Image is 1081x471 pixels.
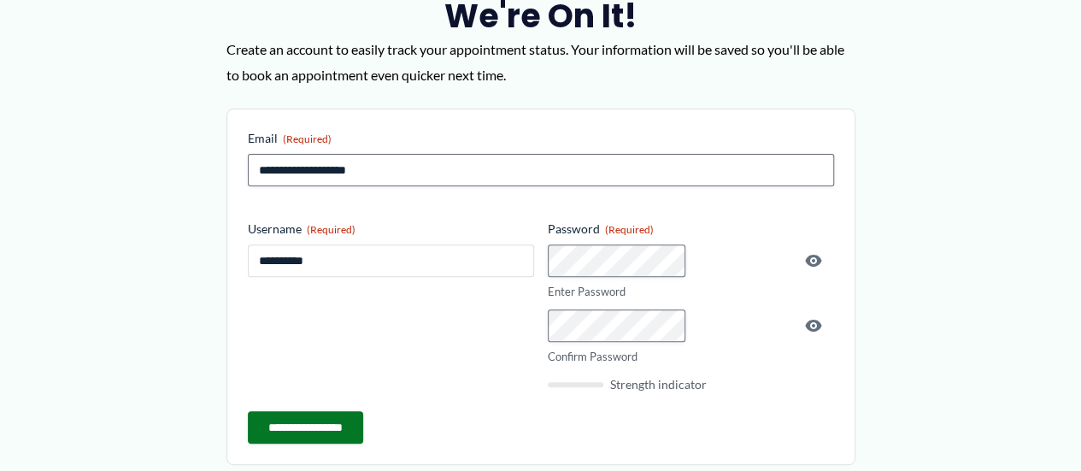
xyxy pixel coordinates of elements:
button: Show Password [803,315,824,336]
button: Show Password [803,250,824,271]
legend: Password [548,221,654,238]
span: (Required) [605,223,654,236]
p: Create an account to easily track your appointment status. Your information will be saved so you'... [226,37,855,87]
label: Confirm Password [548,349,834,365]
span: (Required) [283,132,332,145]
label: Enter Password [548,284,834,300]
span: (Required) [307,223,355,236]
label: Email [248,130,834,147]
label: Username [248,221,534,238]
div: Strength indicator [548,379,834,391]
